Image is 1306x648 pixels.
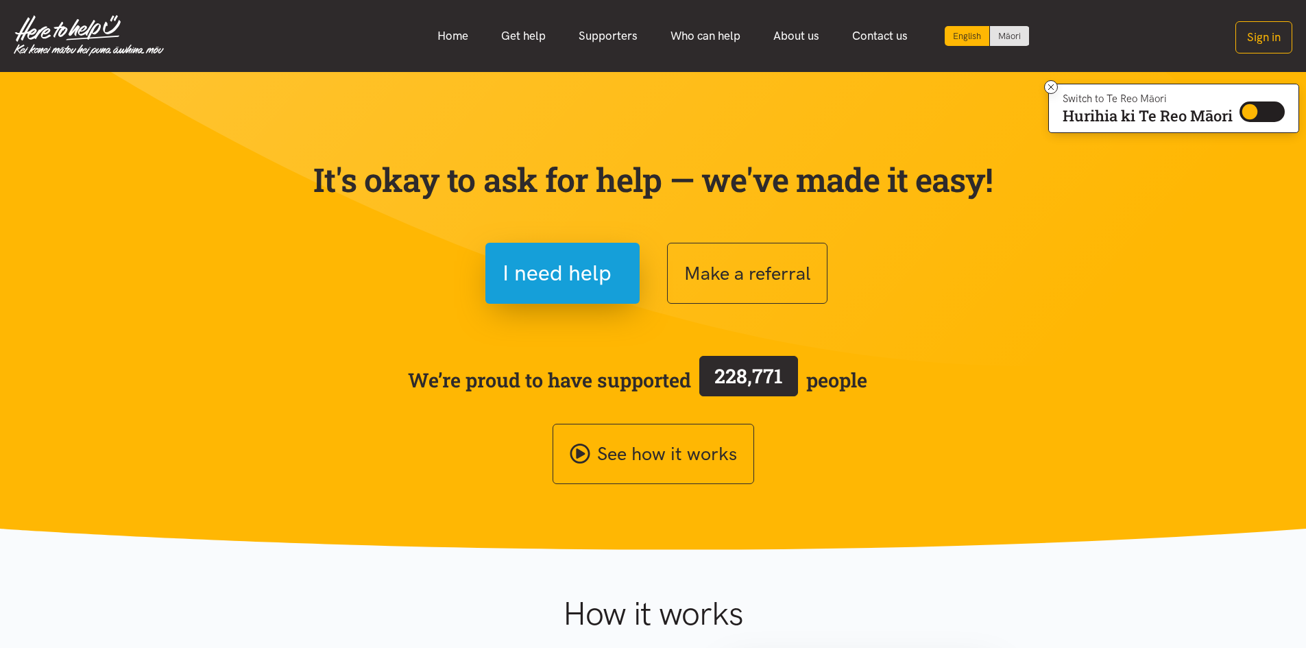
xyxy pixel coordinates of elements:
[421,21,485,51] a: Home
[408,353,867,407] span: We’re proud to have supported people
[691,353,806,407] a: 228,771
[945,26,1030,46] div: Language toggle
[485,243,640,304] button: I need help
[1063,95,1233,103] p: Switch to Te Reo Māori
[14,15,164,56] img: Home
[714,363,783,389] span: 228,771
[667,243,827,304] button: Make a referral
[503,256,612,291] span: I need help
[654,21,757,51] a: Who can help
[562,21,654,51] a: Supporters
[1235,21,1292,53] button: Sign in
[836,21,924,51] a: Contact us
[311,160,996,200] p: It's okay to ask for help — we've made it easy!
[945,26,990,46] div: Current language
[1063,110,1233,122] p: Hurihia ki Te Reo Māori
[553,424,754,485] a: See how it works
[485,21,562,51] a: Get help
[990,26,1029,46] a: Switch to Te Reo Māori
[429,594,877,634] h1: How it works
[757,21,836,51] a: About us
